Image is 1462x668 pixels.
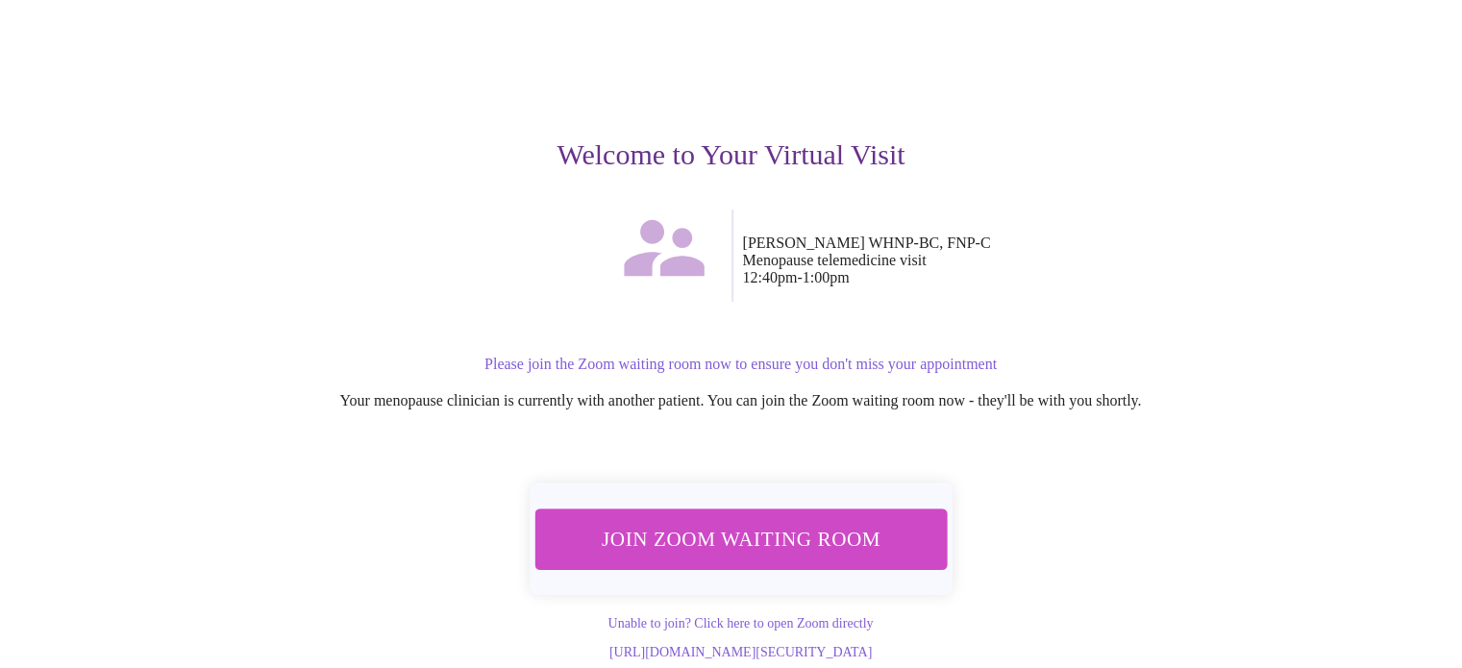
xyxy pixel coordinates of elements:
[743,235,1324,286] p: [PERSON_NAME] WHNP-BC, FNP-C Menopause telemedicine visit 12:40pm - 1:00pm
[609,645,872,659] a: [URL][DOMAIN_NAME][SECURITY_DATA]
[159,356,1324,373] p: Please join the Zoom waiting room now to ensure you don't miss your appointment
[139,138,1324,171] h3: Welcome to Your Virtual Visit
[159,392,1324,409] p: Your menopause clinician is currently with another patient. You can join the Zoom waiting room no...
[607,616,873,631] a: Unable to join? Click here to open Zoom directly
[534,508,947,569] button: Join Zoom Waiting Room
[559,521,921,557] span: Join Zoom Waiting Room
